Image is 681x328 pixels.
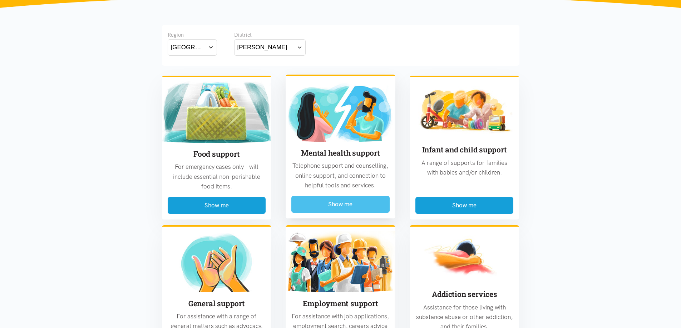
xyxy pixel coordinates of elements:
[415,289,514,299] h3: Addiction services
[234,31,306,39] div: District
[291,161,390,190] p: Telephone support and counselling, online support, and connection to helpful tools and services.
[168,31,217,39] div: Region
[291,196,390,213] button: Show me
[168,197,266,214] button: Show me
[291,148,390,158] h3: Mental health support
[168,298,266,309] h3: General support
[415,158,514,177] p: A range of supports for families with babies and/or children.
[291,298,390,309] h3: Employment support
[234,39,306,55] button: [PERSON_NAME]
[415,197,514,214] button: Show me
[171,42,205,52] div: [GEOGRAPHIC_DATA]
[415,145,514,155] h3: Infant and child support
[168,149,266,159] h3: Food support
[168,162,266,191] p: For emergency cases only – will include essential non-perishable food items.
[168,39,217,55] button: [GEOGRAPHIC_DATA]
[237,42,287,52] div: [PERSON_NAME]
